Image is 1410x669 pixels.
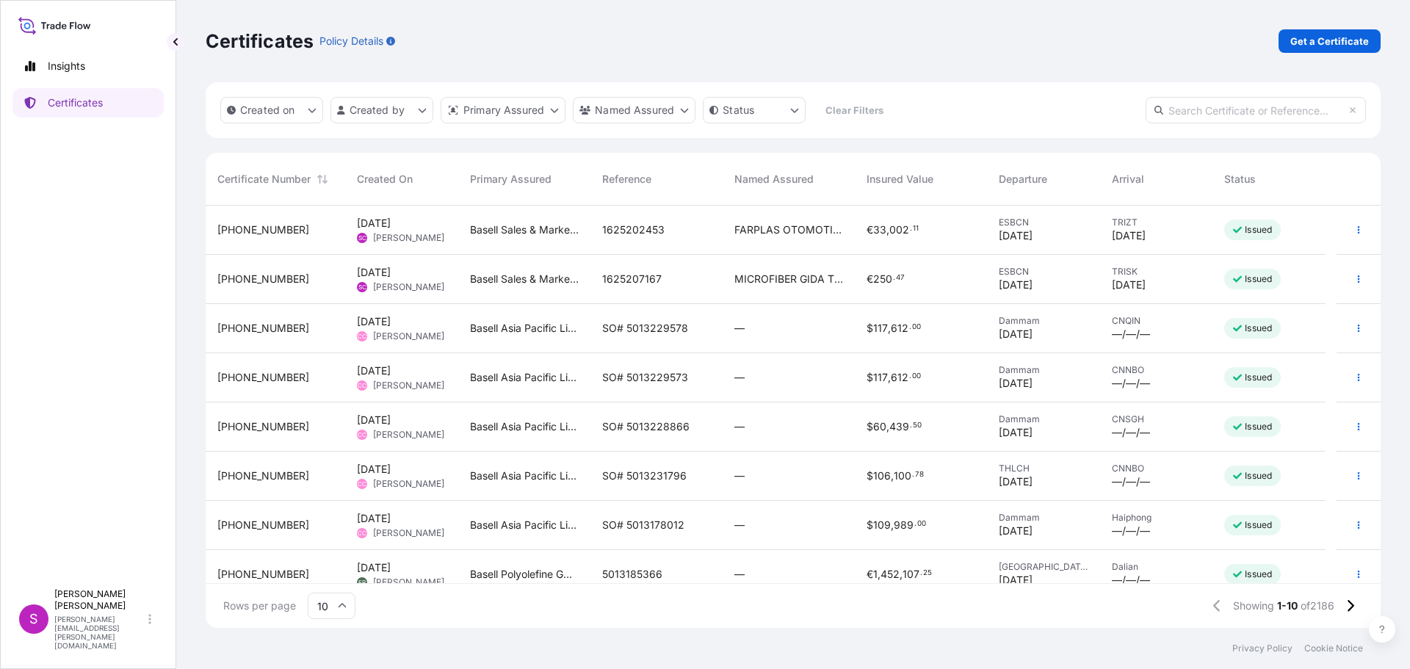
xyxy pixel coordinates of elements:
span: [PERSON_NAME] [373,576,444,588]
p: Issued [1245,519,1272,531]
a: Get a Certificate [1279,29,1381,53]
span: CNNBO [1112,364,1201,376]
p: Issued [1245,224,1272,236]
span: — [734,567,745,582]
span: , [878,569,881,579]
span: . [909,374,911,379]
span: [PHONE_NUMBER] [217,321,309,336]
span: CC [358,477,366,491]
span: [PHONE_NUMBER] [217,223,309,237]
span: FP [358,575,366,590]
span: [PHONE_NUMBER] [217,272,309,286]
span: [DATE] [357,314,391,329]
span: Dammam [999,413,1088,425]
span: ESBCN [999,217,1088,228]
p: Issued [1245,421,1272,433]
span: of 2186 [1301,599,1334,613]
span: TRISK [1112,266,1201,278]
span: [DATE] [999,228,1033,243]
span: Created On [357,172,413,187]
span: 5013185366 [602,567,662,582]
span: Status [1224,172,1256,187]
span: $ [867,422,873,432]
span: 612 [891,323,908,333]
span: Showing [1233,599,1274,613]
span: 00 [912,325,921,330]
span: CNQIN [1112,315,1201,327]
span: . [893,275,895,281]
span: . [910,226,912,231]
span: ESBCN [999,266,1088,278]
span: —/—/— [1112,376,1150,391]
p: Issued [1245,568,1272,580]
p: Named Assured [595,103,674,117]
span: [DATE] [357,462,391,477]
p: Certificates [206,29,314,53]
span: [PERSON_NAME] [373,330,444,342]
span: THLCH [999,463,1088,474]
a: Privacy Policy [1232,643,1292,654]
span: CC [358,526,366,540]
span: [DATE] [999,278,1033,292]
span: [DATE] [999,573,1033,587]
span: $ [867,323,873,333]
button: createdOn Filter options [220,97,323,123]
span: Basell Polyolefine GmbH [470,567,579,582]
p: Issued [1245,470,1272,482]
a: Cookie Notice [1304,643,1363,654]
span: Reference [602,172,651,187]
span: [PERSON_NAME] [373,429,444,441]
span: 109 [873,520,891,530]
span: Dammam [999,512,1088,524]
span: FARPLAS OTOMOTIV A.S [734,223,843,237]
span: 50 [913,423,922,428]
span: —/—/— [1112,425,1150,440]
span: [DATE] [357,265,391,280]
span: $ [867,471,873,481]
span: SO# 5013229578 [602,321,688,336]
span: 1-10 [1277,599,1298,613]
p: Clear Filters [825,103,883,117]
span: CC [358,427,366,442]
span: Certificate Number [217,172,311,187]
span: 1625207167 [602,272,662,286]
span: [GEOGRAPHIC_DATA] [999,561,1088,573]
span: 106 [873,471,891,481]
button: createdBy Filter options [330,97,433,123]
span: 1 [873,569,878,579]
span: [PERSON_NAME] [373,281,444,293]
span: [DATE] [999,524,1033,538]
button: certificateStatus Filter options [703,97,806,123]
span: [PHONE_NUMBER] [217,370,309,385]
p: Issued [1245,273,1272,285]
span: , [888,372,891,383]
span: 11 [913,226,919,231]
span: — [734,469,745,483]
span: [DATE] [357,413,391,427]
span: [PHONE_NUMBER] [217,469,309,483]
a: Certificates [12,88,164,117]
span: [DATE] [999,376,1033,391]
span: TRIZT [1112,217,1201,228]
span: Dammam [999,315,1088,327]
span: 439 [889,422,909,432]
p: [PERSON_NAME] [PERSON_NAME] [54,588,145,612]
span: [PERSON_NAME] [373,527,444,539]
span: SO# 5013178012 [602,518,684,532]
span: 60 [873,422,886,432]
span: Basell Sales & Marketing BV [470,223,579,237]
span: [DATE] [1112,278,1146,292]
span: 78 [915,472,924,477]
span: —/—/— [1112,573,1150,587]
span: —/—/— [1112,474,1150,489]
span: [DATE] [357,216,391,231]
span: — [734,419,745,434]
span: [DATE] [357,560,391,575]
span: CC [358,378,366,393]
p: Created on [240,103,295,117]
p: Certificates [48,95,103,110]
span: MICROFIBER GIDA TEKSTIL [734,272,843,286]
span: [PERSON_NAME] [373,478,444,490]
span: Basell Sales & Marketing BV [470,272,579,286]
span: CNSGH [1112,413,1201,425]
